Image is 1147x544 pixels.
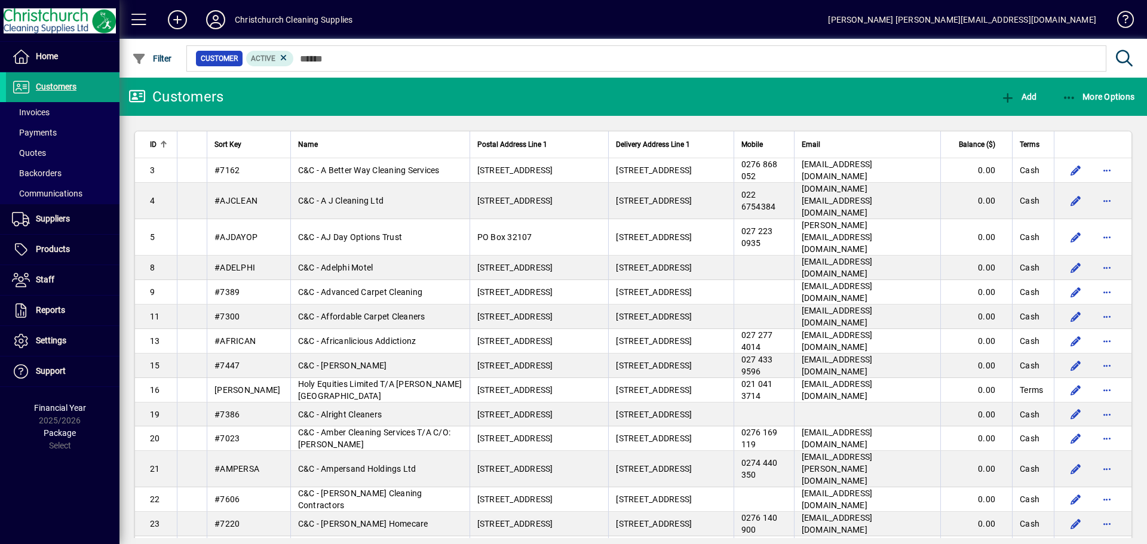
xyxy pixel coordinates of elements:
td: 0.00 [940,402,1012,426]
span: [STREET_ADDRESS] [477,196,553,205]
td: 0.00 [940,451,1012,487]
button: Edit [1066,191,1085,210]
mat-chip: Activation Status: Active [246,51,294,66]
span: [STREET_ADDRESS] [477,410,553,419]
span: [STREET_ADDRESS] [616,434,692,443]
td: 0.00 [940,487,1012,512]
span: #7389 [214,287,240,297]
div: [PERSON_NAME] [PERSON_NAME][EMAIL_ADDRESS][DOMAIN_NAME] [828,10,1096,29]
div: ID [150,138,170,151]
button: Edit [1066,405,1085,424]
span: #7447 [214,361,240,370]
div: Christchurch Cleaning Supplies [235,10,352,29]
span: Staff [36,275,54,284]
span: C&C - A Better Way Cleaning Services [298,165,440,175]
span: #AFRICAN [214,336,256,346]
span: [STREET_ADDRESS] [616,410,692,419]
span: [PERSON_NAME][EMAIL_ADDRESS][DOMAIN_NAME] [802,220,873,254]
td: 0.00 [940,280,1012,305]
span: 20 [150,434,160,443]
span: 22 [150,494,160,504]
td: 0.00 [940,219,1012,256]
span: Terms [1020,138,1039,151]
span: [STREET_ADDRESS] [616,287,692,297]
span: 9 [150,287,155,297]
button: More options [1097,282,1117,302]
button: More options [1097,459,1117,478]
button: More options [1097,380,1117,399]
span: [EMAIL_ADDRESS][DOMAIN_NAME] [802,428,873,449]
a: Quotes [6,143,119,163]
span: 16 [150,385,160,395]
span: #7606 [214,494,240,504]
button: More options [1097,429,1117,448]
span: C&C - A J Cleaning Ltd [298,196,384,205]
a: Invoices [6,102,119,122]
button: More options [1097,331,1117,351]
span: #7220 [214,519,240,528]
span: 022 6754384 [741,190,776,211]
span: Cash [1020,311,1039,322]
span: C&C - AJ Day Options Trust [298,232,403,242]
button: Edit [1066,490,1085,509]
span: [STREET_ADDRESS] [616,263,692,272]
span: Postal Address Line 1 [477,138,547,151]
span: Cash [1020,432,1039,444]
a: Payments [6,122,119,143]
span: Products [36,244,70,254]
span: Reports [36,305,65,315]
span: [STREET_ADDRESS] [477,519,553,528]
span: Cash [1020,518,1039,530]
span: 027 433 9596 [741,355,773,376]
button: Add [998,86,1039,107]
button: Edit [1066,459,1085,478]
span: [EMAIL_ADDRESS][DOMAIN_NAME] [802,488,873,510]
button: Filter [129,48,175,69]
span: [STREET_ADDRESS] [616,336,692,346]
span: 0274 440 350 [741,458,778,480]
span: [STREET_ADDRESS] [616,232,692,242]
span: Package [44,428,76,438]
span: C&C - [PERSON_NAME] [298,361,387,370]
button: Profile [197,9,235,30]
span: Cash [1020,195,1039,207]
span: #AMPERSA [214,464,259,474]
span: Holy Equities Limited T/A [PERSON_NAME][GEOGRAPHIC_DATA] [298,379,462,401]
a: Products [6,235,119,265]
span: Cash [1020,359,1039,371]
span: C&C - Ampersand Holdings Ltd [298,464,416,474]
span: [STREET_ADDRESS] [616,361,692,370]
span: Filter [132,54,172,63]
span: #7162 [214,165,240,175]
span: 8 [150,263,155,272]
span: [STREET_ADDRESS] [616,519,692,528]
span: Sort Key [214,138,241,151]
span: Support [36,366,66,376]
span: 4 [150,196,155,205]
span: [STREET_ADDRESS] [477,361,553,370]
button: Edit [1066,514,1085,533]
span: Quotes [12,148,46,158]
button: More options [1097,405,1117,424]
span: Communications [12,189,82,198]
span: 15 [150,361,160,370]
span: Mobile [741,138,763,151]
span: 23 [150,519,160,528]
span: #AJCLEAN [214,196,257,205]
span: [STREET_ADDRESS] [616,464,692,474]
div: Email [802,138,933,151]
span: 13 [150,336,160,346]
span: C&C - Affordable Carpet Cleaners [298,312,425,321]
div: Name [298,138,462,151]
a: Settings [6,326,119,356]
span: Cash [1020,493,1039,505]
button: Edit [1066,429,1085,448]
td: 0.00 [940,512,1012,536]
span: [STREET_ADDRESS] [477,385,553,395]
span: Cash [1020,335,1039,347]
td: 0.00 [940,256,1012,280]
a: Suppliers [6,204,119,234]
button: Edit [1066,258,1085,277]
button: More options [1097,514,1117,533]
button: Edit [1066,161,1085,180]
